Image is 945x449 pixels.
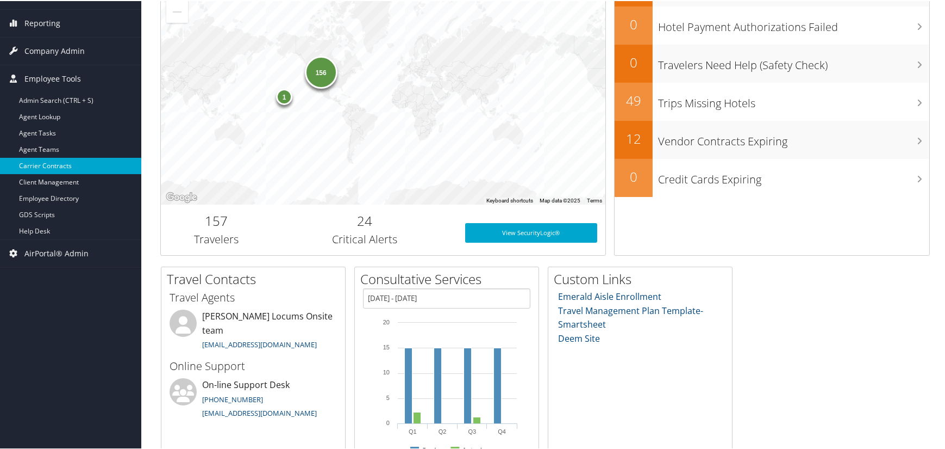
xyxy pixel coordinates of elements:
[24,9,60,36] span: Reporting
[383,368,390,374] tspan: 10
[24,36,85,64] span: Company Admin
[615,90,653,109] h2: 49
[615,167,653,185] h2: 0
[202,393,263,403] a: [PHONE_NUMBER]
[383,318,390,324] tspan: 20
[615,14,653,33] h2: 0
[587,196,602,202] a: Terms (opens in new tab)
[164,377,342,422] li: On-line Support Desk
[170,289,337,304] h3: Travel Agents
[615,52,653,71] h2: 0
[615,128,653,147] h2: 12
[558,290,661,302] a: Emerald Aisle Enrollment
[360,269,539,287] h2: Consultative Services
[615,44,929,82] a: 0Travelers Need Help (Safety Check)
[386,419,390,425] tspan: 0
[24,64,81,91] span: Employee Tools
[164,189,199,204] a: Open this area in Google Maps (opens a new window)
[167,269,345,287] h2: Travel Contacts
[383,343,390,349] tspan: 15
[554,269,732,287] h2: Custom Links
[615,5,929,44] a: 0Hotel Payment Authorizations Failed
[202,339,317,348] a: [EMAIL_ADDRESS][DOMAIN_NAME]
[558,304,703,330] a: Travel Management Plan Template- Smartsheet
[658,51,929,72] h3: Travelers Need Help (Safety Check)
[305,54,337,87] div: 156
[280,211,449,229] h2: 24
[164,189,199,204] img: Google
[540,196,580,202] span: Map data ©2025
[276,87,292,103] div: 1
[615,120,929,158] a: 12Vendor Contracts Expiring
[169,231,264,246] h3: Travelers
[24,239,89,266] span: AirPortal® Admin
[658,127,929,148] h3: Vendor Contracts Expiring
[409,427,417,434] text: Q1
[169,211,264,229] h2: 157
[498,427,506,434] text: Q4
[170,358,337,373] h3: Online Support
[615,82,929,120] a: 49Trips Missing Hotels
[615,158,929,196] a: 0Credit Cards Expiring
[280,231,449,246] h3: Critical Alerts
[468,427,477,434] text: Q3
[386,393,390,400] tspan: 5
[658,89,929,110] h3: Trips Missing Hotels
[658,13,929,34] h3: Hotel Payment Authorizations Failed
[658,165,929,186] h3: Credit Cards Expiring
[164,309,342,353] li: [PERSON_NAME] Locums Onsite team
[465,222,597,242] a: View SecurityLogic®
[439,427,447,434] text: Q2
[202,407,317,417] a: [EMAIL_ADDRESS][DOMAIN_NAME]
[486,196,533,204] button: Keyboard shortcuts
[558,331,600,343] a: Deem Site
